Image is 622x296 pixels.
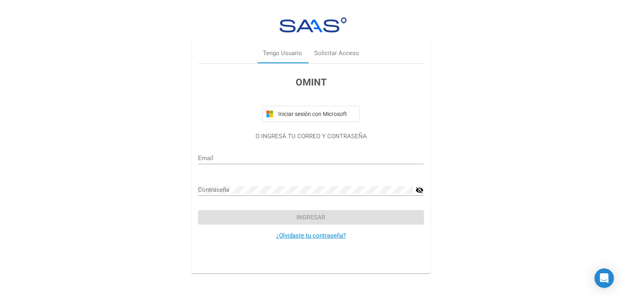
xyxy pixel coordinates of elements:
[314,49,359,58] div: Solicitar Acceso
[198,75,424,90] h3: OMINT
[198,210,424,225] button: Ingresar
[263,49,302,58] div: Tengo Usuario
[594,268,614,288] div: Open Intercom Messenger
[296,214,326,221] span: Ingresar
[262,106,360,122] button: Iniciar sesión con Microsoft
[277,111,356,117] span: Iniciar sesión con Microsoft
[276,232,346,239] a: ¿Olvidaste tu contraseña?
[415,185,424,195] mat-icon: visibility_off
[198,132,424,141] p: O INGRESÁ TU CORREO Y CONTRASEÑA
